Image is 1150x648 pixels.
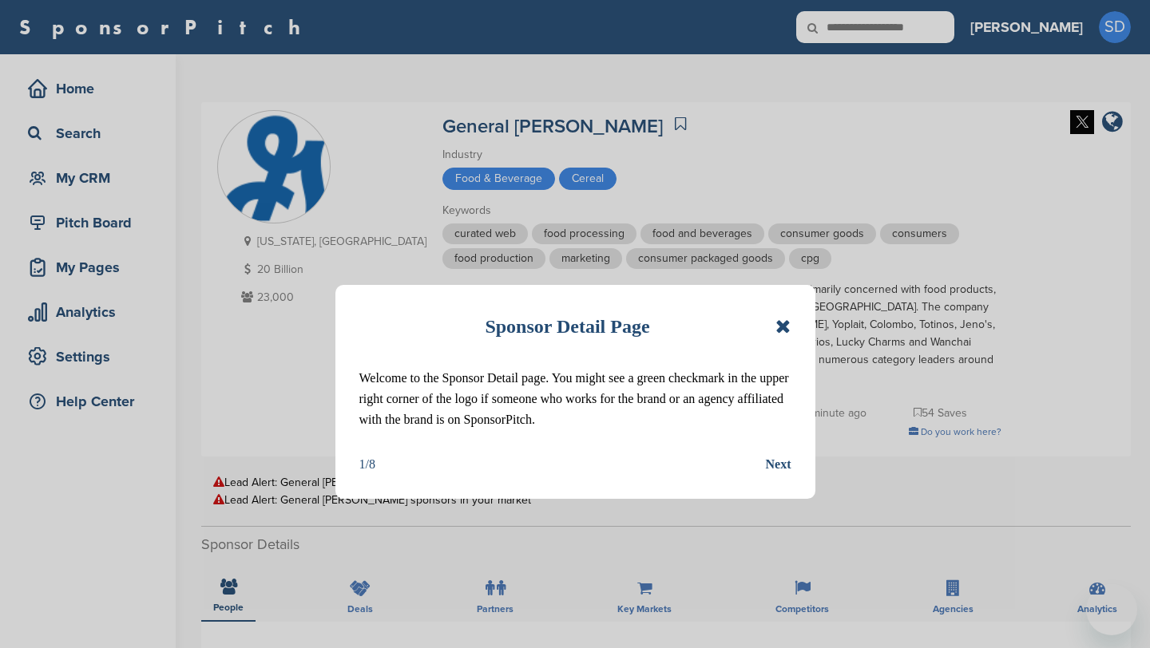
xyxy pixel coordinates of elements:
[359,368,791,430] p: Welcome to the Sponsor Detail page. You might see a green checkmark in the upper right corner of ...
[359,454,375,475] div: 1/8
[1086,584,1137,635] iframe: Button to launch messaging window
[485,309,649,344] h1: Sponsor Detail Page
[766,454,791,475] button: Next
